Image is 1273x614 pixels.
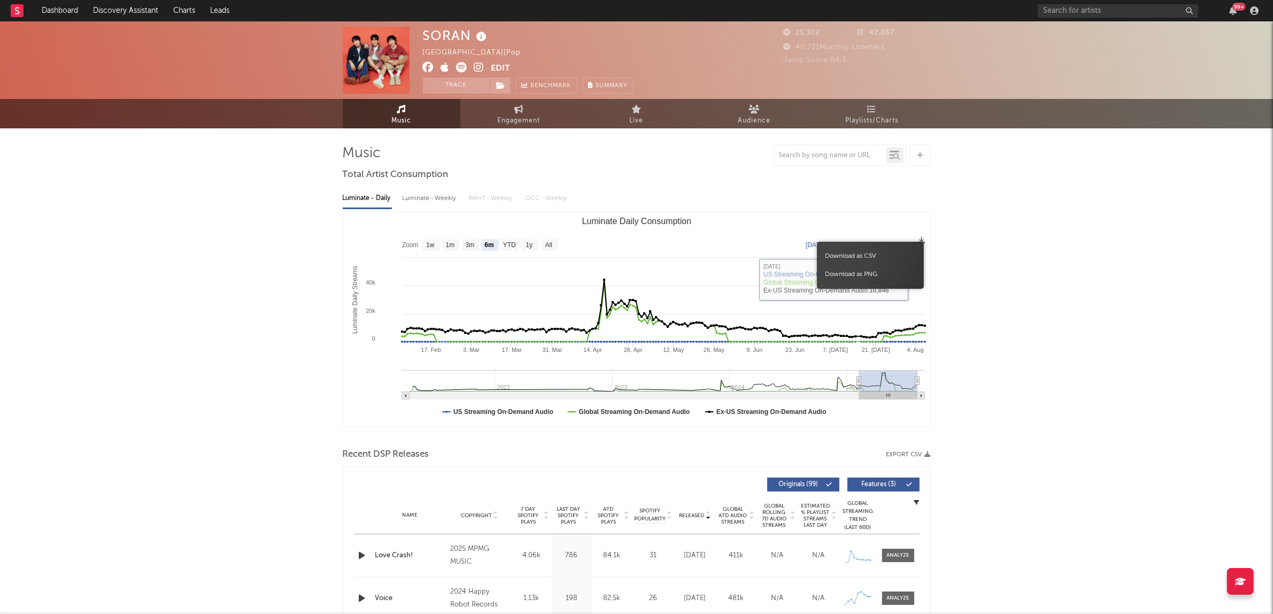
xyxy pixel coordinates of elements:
span: 40,721 Monthly Listeners [784,44,885,51]
text: 31. Mar [542,347,562,353]
text: 6m [484,242,493,249]
span: Global Rolling 7D Audio Streams [760,503,789,528]
a: Audience [696,99,813,128]
div: N/A [760,550,796,561]
div: 31 [635,550,672,561]
span: Music [391,114,411,127]
button: Edit [491,62,511,75]
text: [DATE] [873,241,893,249]
text: 3. Mar [463,347,480,353]
span: Benchmark [531,80,572,93]
div: Luminate - Daily [343,189,392,208]
span: Download as CSV [817,247,924,265]
text: 1y [526,242,533,249]
div: 84.1k [595,550,629,561]
a: Engagement [460,99,578,128]
button: 99+ [1229,6,1237,15]
text: 4. Aug [907,347,923,353]
a: Benchmark [516,78,577,94]
div: 481k [719,593,754,604]
div: 82.5k [595,593,629,604]
span: Released [680,512,705,519]
text: Zoom [402,242,419,249]
text: 1m [445,242,454,249]
span: Playlists/Charts [845,114,898,127]
div: [DATE] [677,550,713,561]
text: 28. Apr [623,347,642,353]
svg: Luminate Daily Consumption [343,212,930,426]
a: Music [343,99,460,128]
div: Luminate - Weekly [403,189,459,208]
text: → [855,241,861,249]
span: ATD Spotify Plays [595,506,623,525]
span: Summary [596,83,628,89]
span: Recent DSP Releases [343,448,429,461]
div: 1.13k [514,593,549,604]
button: Features(3) [847,478,920,492]
span: Jump Score: 64.3 [784,57,847,64]
text: 1w [426,242,435,249]
span: Engagement [498,114,541,127]
text: 7. [DATE] [823,347,848,353]
span: Spotify Popularity [634,507,666,523]
text: 20k [366,308,375,314]
text: 12. May [663,347,684,353]
span: Live [630,114,644,127]
span: Copyright [461,512,492,519]
div: 4.06k [514,550,549,561]
text: All [545,242,552,249]
div: [DATE] [677,593,713,604]
span: Last Day Spotify Plays [554,506,583,525]
text: 23. Jun [785,347,804,353]
span: Total Artist Consumption [343,168,449,181]
text: 17. Feb [421,347,441,353]
span: 25,302 [784,29,820,36]
span: 42,067 [857,29,894,36]
div: 99 + [1232,3,1246,11]
text: 21. [DATE] [861,347,890,353]
div: 786 [554,550,589,561]
div: N/A [760,593,796,604]
div: SORAN [423,27,490,44]
div: 2024 Happy Robot Records [450,586,508,611]
text: Luminate Daily Consumption [582,217,691,226]
text: Ex-US Streaming On-Demand Audio [716,408,826,416]
text: 40k [366,279,375,286]
text: 26. May [703,347,724,353]
text: YTD [503,242,515,249]
div: 198 [554,593,589,604]
a: Love Crash! [375,550,445,561]
text: [DATE] [806,241,826,249]
span: Features ( 3 ) [854,481,904,488]
div: Name [375,511,445,519]
text: Global Streaming On-Demand Audio [578,408,690,416]
text: 9. Jun [746,347,762,353]
div: 2025 MPMG MUSIC [450,543,508,569]
span: Global ATD Audio Streams [719,506,748,525]
span: Estimated % Playlist Streams Last Day [801,503,830,528]
input: Search for artists [1038,4,1198,18]
button: Track [423,78,490,94]
span: Audience [738,114,770,127]
text: 0 [372,335,375,342]
a: Playlists/Charts [813,99,931,128]
span: Originals ( 99 ) [774,481,823,488]
input: Search by song name or URL [774,151,886,160]
button: Export CSV [886,451,931,458]
span: 7 Day Spotify Plays [514,506,543,525]
div: 26 [635,593,672,604]
button: Summary [583,78,634,94]
text: US Streaming On-Demand Audio [453,408,553,416]
div: Global Streaming Trend (Last 60D) [842,500,874,532]
div: N/A [801,550,837,561]
div: N/A [801,593,837,604]
div: [GEOGRAPHIC_DATA] | Pop [423,47,534,59]
span: Download as PNG [817,265,924,283]
button: Originals(99) [767,478,839,492]
text: 17. Mar [502,347,522,353]
text: 14. Apr [583,347,602,353]
a: Voice [375,593,445,604]
text: 3m [465,242,474,249]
